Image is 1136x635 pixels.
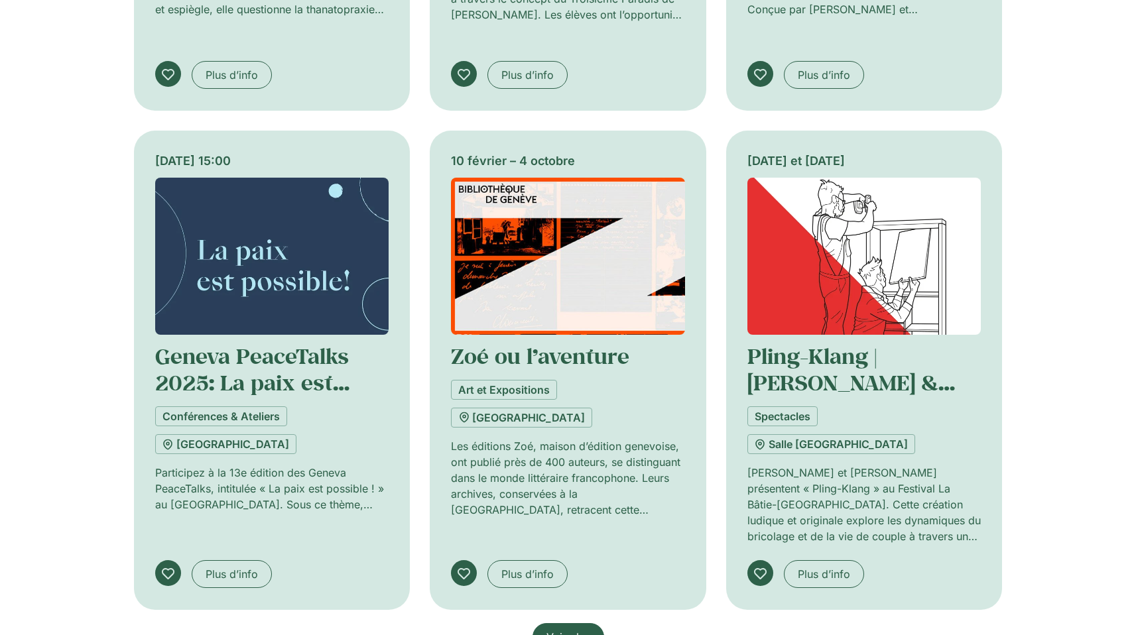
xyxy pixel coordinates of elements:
span: Plus d’info [206,566,258,582]
a: Plus d’info [487,61,568,89]
span: Plus d’info [206,67,258,83]
a: Spectacles [747,406,818,426]
a: [GEOGRAPHIC_DATA] [155,434,296,454]
a: Pling-Klang | [PERSON_NAME] & [PERSON_NAME] [747,342,955,424]
p: Les éditions Zoé, maison d’édition genevoise, ont publié près de 400 auteurs, se distinguant dans... [451,438,685,518]
p: [PERSON_NAME] et [PERSON_NAME] présentent « Pling-Klang » au Festival La Bâtie-[GEOGRAPHIC_DATA].... [747,465,981,544]
a: Geneva PeaceTalks 2025: La paix est possible! [155,342,349,424]
span: Plus d’info [798,566,850,582]
img: Coolturalia - Zoé or adventure [451,178,685,335]
a: Plus d’info [192,560,272,588]
div: 10 février – 4 octobre [451,152,685,170]
div: [DATE] et [DATE] [747,152,981,170]
span: Plus d’info [798,67,850,83]
a: Art et Expositions [451,380,557,400]
span: Plus d’info [501,566,554,582]
a: Plus d’info [784,61,864,89]
span: Plus d’info [501,67,554,83]
a: Plus d’info [784,560,864,588]
a: Zoé ou l’aventure [451,342,629,370]
div: [DATE] 15:00 [155,152,389,170]
a: Plus d’info [192,61,272,89]
p: Participez à la 13e édition des Geneva PeaceTalks, intitulée « La paix est possible ! » au [GEOGR... [155,465,389,512]
a: Plus d’info [487,560,568,588]
a: Salle [GEOGRAPHIC_DATA] [747,434,915,454]
a: Conférences & Ateliers [155,406,287,426]
a: [GEOGRAPHIC_DATA] [451,408,592,428]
